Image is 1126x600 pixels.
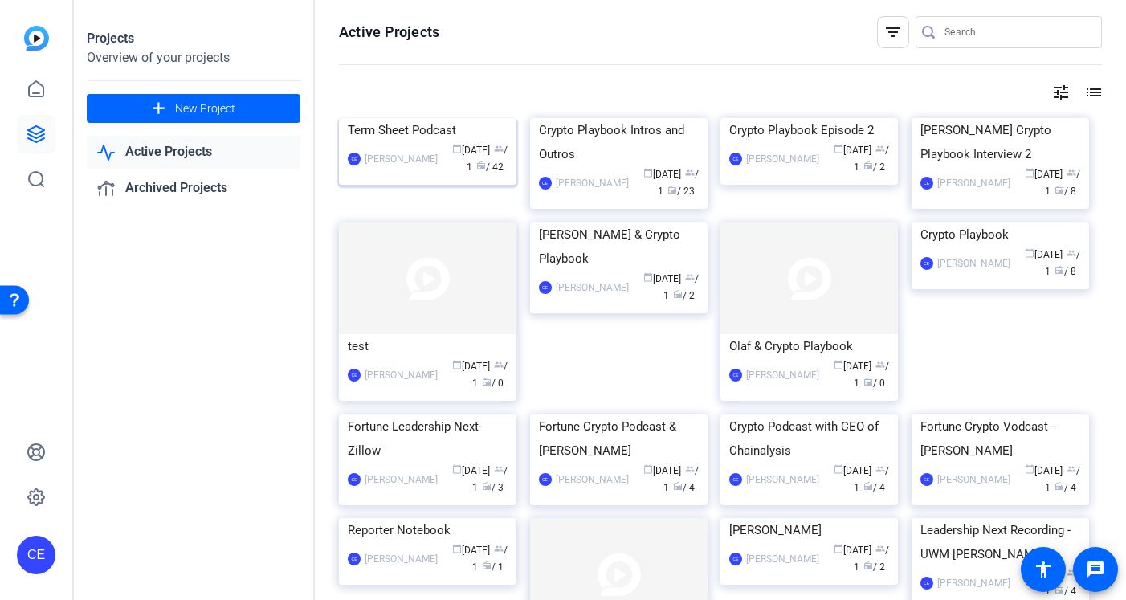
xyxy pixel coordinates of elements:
[1083,83,1102,102] mat-icon: list
[920,222,1080,247] div: Crypto Playbook
[87,94,300,123] button: New Project
[1067,248,1076,258] span: group
[834,465,871,476] span: [DATE]
[1025,168,1034,178] span: calendar_today
[1055,482,1076,493] span: / 4
[1055,186,1076,197] span: / 8
[667,186,695,197] span: / 23
[863,561,873,570] span: radio
[834,144,843,153] span: calendar_today
[482,482,504,493] span: / 3
[920,414,1080,463] div: Fortune Crypto Vodcast - [PERSON_NAME]
[1067,464,1076,474] span: group
[348,473,361,486] div: CE
[1086,560,1105,579] mat-icon: message
[673,289,683,299] span: radio
[643,465,681,476] span: [DATE]
[875,544,885,553] span: group
[87,136,300,169] a: Active Projects
[482,561,504,573] span: / 1
[87,29,300,48] div: Projects
[365,551,438,567] div: [PERSON_NAME]
[494,544,504,553] span: group
[685,168,695,178] span: group
[746,151,819,167] div: [PERSON_NAME]
[476,161,504,173] span: / 42
[746,471,819,488] div: [PERSON_NAME]
[1025,464,1034,474] span: calendar_today
[348,118,508,142] div: Term Sheet Podcast
[365,151,438,167] div: [PERSON_NAME]
[729,473,742,486] div: CE
[834,464,843,474] span: calendar_today
[854,465,889,493] span: / 1
[643,168,653,178] span: calendar_today
[834,360,843,369] span: calendar_today
[729,553,742,565] div: CE
[452,545,490,556] span: [DATE]
[556,280,629,296] div: [PERSON_NAME]
[494,144,504,153] span: group
[348,553,361,565] div: CE
[365,367,438,383] div: [PERSON_NAME]
[643,169,681,180] span: [DATE]
[863,378,885,389] span: / 0
[875,144,885,153] span: group
[476,161,486,170] span: radio
[1055,265,1064,275] span: radio
[365,471,438,488] div: [PERSON_NAME]
[348,153,361,165] div: CE
[920,177,933,190] div: CE
[539,118,699,166] div: Crypto Playbook Intros and Outros
[1051,83,1071,102] mat-icon: tune
[937,471,1010,488] div: [PERSON_NAME]
[729,369,742,382] div: CE
[834,545,871,556] span: [DATE]
[863,161,873,170] span: radio
[937,575,1010,591] div: [PERSON_NAME]
[87,48,300,67] div: Overview of your projects
[1055,185,1064,194] span: radio
[663,465,699,493] span: / 1
[87,172,300,205] a: Archived Projects
[1067,168,1076,178] span: group
[348,518,508,542] div: Reporter Notebook
[482,377,492,386] span: radio
[663,273,699,301] span: / 1
[1055,266,1076,277] span: / 8
[539,414,699,463] div: Fortune Crypto Podcast & [PERSON_NAME]
[685,464,695,474] span: group
[17,536,55,574] div: CE
[863,561,885,573] span: / 2
[482,481,492,491] span: radio
[1055,481,1064,491] span: radio
[452,360,462,369] span: calendar_today
[1067,568,1076,578] span: group
[339,22,439,42] h1: Active Projects
[1025,169,1063,180] span: [DATE]
[1045,465,1080,493] span: / 1
[920,473,933,486] div: CE
[685,272,695,282] span: group
[746,367,819,383] div: [PERSON_NAME]
[729,153,742,165] div: CE
[494,464,504,474] span: group
[920,118,1080,166] div: [PERSON_NAME] Crypto Playbook Interview 2
[482,378,504,389] span: / 0
[472,465,508,493] span: / 1
[834,361,871,372] span: [DATE]
[863,481,873,491] span: radio
[834,544,843,553] span: calendar_today
[1025,249,1063,260] span: [DATE]
[673,290,695,301] span: / 2
[729,334,889,358] div: Olaf & Crypto Playbook
[729,118,889,142] div: Crypto Playbook Episode 2
[452,361,490,372] span: [DATE]
[643,464,653,474] span: calendar_today
[673,482,695,493] span: / 4
[348,334,508,358] div: test
[673,481,683,491] span: radio
[1045,249,1080,277] span: / 1
[539,473,552,486] div: CE
[149,99,169,119] mat-icon: add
